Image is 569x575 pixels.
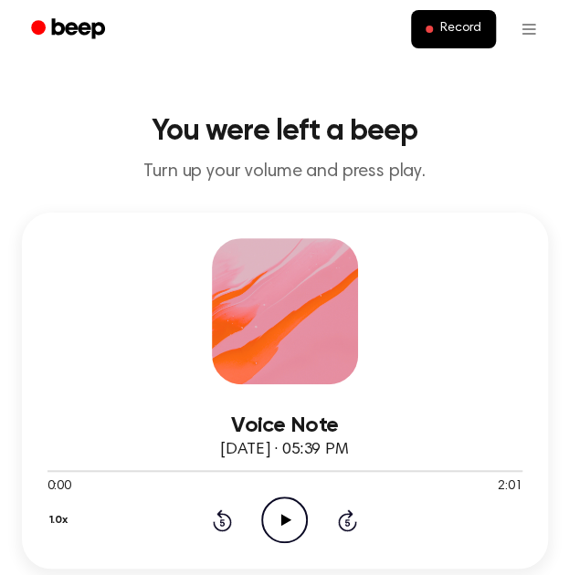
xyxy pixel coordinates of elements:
[47,413,522,438] h3: Voice Note
[15,161,554,183] p: Turn up your volume and press play.
[15,117,554,146] h1: You were left a beep
[411,10,496,48] button: Record
[498,477,522,497] span: 2:01
[47,477,71,497] span: 0:00
[220,442,348,458] span: [DATE] · 05:39 PM
[47,505,75,536] button: 1.0x
[507,7,551,51] button: Open menu
[18,12,121,47] a: Beep
[440,21,481,37] span: Record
